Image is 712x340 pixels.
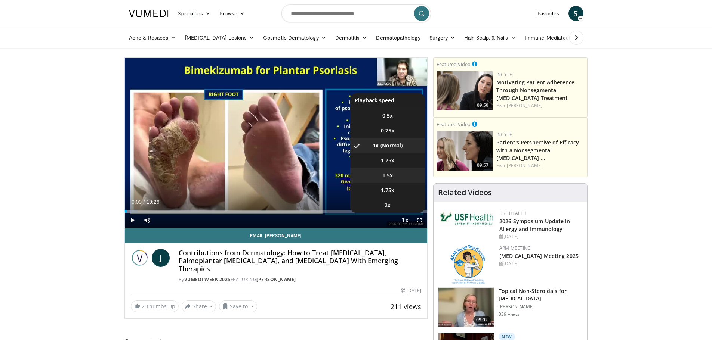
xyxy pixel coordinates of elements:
[131,249,149,267] img: Vumedi Week 2025
[437,61,471,68] small: Featured Video
[381,127,394,134] span: 0.75x
[450,245,485,284] img: 89a28c6a-718a-466f-b4d1-7c1f06d8483b.png.150x105_q85_autocrop_double_scale_upscale_version-0.2.png
[437,131,493,171] img: 2c48d197-61e9-423b-8908-6c4d7e1deb64.png.150x105_q85_crop-smart_upscale.jpg
[437,131,493,171] a: 09:57
[397,213,412,228] button: Playback Rate
[425,30,460,45] a: Surgery
[440,210,496,227] img: 6ba8804a-8538-4002-95e7-a8f8012d4a11.png.150x105_q85_autocrop_double_scale_upscale_version-0.2.jpg
[568,6,583,21] a: S
[499,311,520,317] p: 339 views
[473,316,491,324] span: 09:02
[215,6,249,21] a: Browse
[125,58,428,228] video-js: Video Player
[184,276,231,283] a: Vumedi Week 2025
[507,162,542,169] a: [PERSON_NAME]
[460,30,520,45] a: Hair, Scalp, & Nails
[438,288,494,327] img: 34a4b5e7-9a28-40cd-b963-80fdb137f70d.150x105_q85_crop-smart_upscale.jpg
[132,199,142,205] span: 0:09
[152,249,170,267] a: J
[496,79,574,102] a: Motivating Patient Adherence Through Nonsegmental [MEDICAL_DATA] Treatment
[179,276,422,283] div: By FEATURING
[499,245,531,251] a: ARM Meeting
[437,121,471,128] small: Featured Video
[129,10,169,17] img: VuMedi Logo
[382,172,393,179] span: 1.5x
[179,249,422,273] h4: Contributions from Dermatology: How to Treat [MEDICAL_DATA], Palmoplantar [MEDICAL_DATA], and [ME...
[401,287,421,294] div: [DATE]
[181,30,259,45] a: [MEDICAL_DATA] Lesions
[437,71,493,110] img: 39505ded-af48-40a4-bb84-dee7792dcfd5.png.150x105_q85_crop-smart_upscale.jpg
[499,233,581,240] div: [DATE]
[438,287,583,327] a: 09:02 Topical Non-Steroidals for [MEDICAL_DATA] [PERSON_NAME] 339 views
[496,71,512,78] a: Incyte
[125,210,428,213] div: Progress Bar
[499,304,583,310] p: [PERSON_NAME]
[499,210,527,216] a: USF Health
[373,142,379,149] span: 1x
[499,252,579,259] a: [MEDICAL_DATA] Meeting 2025
[381,187,394,194] span: 1.75x
[124,30,181,45] a: Acne & Rosacea
[507,102,542,109] a: [PERSON_NAME]
[385,202,391,209] span: 2x
[372,30,425,45] a: Dermatopathology
[381,157,394,164] span: 1.25x
[140,213,155,228] button: Mute
[256,276,296,283] a: [PERSON_NAME]
[412,213,427,228] button: Fullscreen
[131,300,179,312] a: 2 Thumbs Up
[475,162,491,169] span: 09:57
[499,287,583,302] h3: Topical Non-Steroidals for [MEDICAL_DATA]
[331,30,372,45] a: Dermatitis
[173,6,215,21] a: Specialties
[382,112,393,119] span: 0.5x
[475,102,491,109] span: 09:50
[219,300,257,312] button: Save to
[438,188,492,197] h4: Related Videos
[496,102,584,109] div: Feat.
[520,30,581,45] a: Immune-Mediated
[391,302,421,311] span: 211 views
[182,300,216,312] button: Share
[144,199,145,205] span: /
[142,303,145,310] span: 2
[437,71,493,110] a: 09:50
[281,4,431,22] input: Search topics, interventions
[125,213,140,228] button: Play
[499,218,570,233] a: 2026 Symposium Update in Allergy and Immunology
[259,30,330,45] a: Cosmetic Dermatology
[496,162,584,169] div: Feat.
[533,6,564,21] a: Favorites
[146,199,159,205] span: 19:26
[499,261,581,267] div: [DATE]
[125,228,428,243] a: Email [PERSON_NAME]
[496,139,579,162] a: Patient's Perspective of Efficacy with a Nonsegmental [MEDICAL_DATA] …
[496,131,512,138] a: Incyte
